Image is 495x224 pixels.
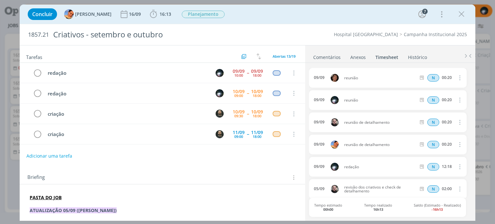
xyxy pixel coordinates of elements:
span: N [427,74,439,82]
span: reunião de detalhamento [342,143,419,147]
span: Concluir [32,12,53,17]
div: 7 [422,9,428,14]
span: Planejamento [182,11,225,18]
div: 00:20 [442,75,452,80]
button: P [215,129,225,139]
span: N [427,96,439,104]
span: [PERSON_NAME] [75,12,112,16]
a: Timesheet [375,51,399,61]
div: 09:00 [234,135,243,138]
span: Tempo estimado [314,203,342,211]
div: 10:00 [234,73,243,77]
div: Horas normais [427,163,439,170]
div: 09/09 [314,98,325,102]
div: 09/09 [233,69,245,73]
img: G [331,185,339,193]
span: reunião de detalhamento [342,121,419,124]
div: 09/09 [251,69,263,73]
span: N [427,119,439,126]
button: 16:13 [148,9,173,19]
span: 16:13 [160,11,171,17]
button: P [215,150,225,159]
div: Horas normais [427,74,439,82]
div: 00:20 [442,98,452,102]
span: 1857.21 [28,31,49,38]
div: 12:18 [442,164,452,169]
div: 05/09 [314,187,325,191]
a: Hospital [GEOGRAPHIC_DATA] [334,31,398,37]
span: -- [247,91,249,95]
img: L [331,141,339,149]
div: 09:00 [234,94,243,97]
div: 02:00 [442,187,452,191]
div: criação [45,130,209,138]
img: P [216,110,224,118]
a: Campanha Institucional 2025 [404,31,467,37]
div: Criativos - setembro e outubro [50,27,281,43]
button: Adicionar uma tarefa [26,150,73,162]
span: -- [247,132,249,136]
b: 16h13 [373,207,383,212]
div: Anexos [350,54,366,61]
img: G [216,69,224,77]
div: Horas normais [427,96,439,104]
div: 11/09 [233,130,245,135]
div: 10/09 [251,89,263,94]
a: Comentários [313,51,341,61]
div: criação [45,110,209,118]
strong: ATUALIZAÇÃO 05/09 ([PERSON_NAME]) [30,207,117,213]
div: 18:00 [253,73,261,77]
div: 09/09 [314,142,325,147]
div: 09/09 [314,75,325,80]
span: Saldo (Estimado - Realizado) [414,203,461,211]
div: 18:00 [253,94,261,97]
span: N [427,185,439,193]
img: G [216,89,224,97]
span: Abertas 13/19 [273,54,296,59]
span: N [427,141,439,148]
button: 7 [417,9,427,19]
img: P [331,74,339,82]
button: L[PERSON_NAME] [64,9,112,19]
span: revisão dos criativos e check de detalhamento [342,185,419,193]
div: dialog [20,5,475,221]
span: Briefing [27,173,45,182]
img: L [64,9,74,19]
div: 16/09 [129,12,142,16]
div: 00:20 [442,120,452,124]
button: Planejamento [181,10,225,18]
button: G [215,88,225,98]
div: 11/09 [251,130,263,135]
b: 00h00 [323,207,333,212]
span: -- [247,71,249,75]
button: P [215,109,225,119]
button: G [215,68,225,78]
div: 10/09 [233,110,245,114]
span: N [427,163,439,170]
div: 00:20 [442,142,452,147]
span: redação [342,165,419,169]
div: 09/09 [314,164,325,169]
span: reunião [342,76,419,80]
div: 09/09 [314,120,325,124]
a: Histórico [408,51,427,61]
div: 18:00 [253,135,261,138]
div: redação [45,90,209,98]
img: G [331,118,339,126]
div: 10/09 [233,89,245,94]
div: 18:00 [253,114,261,118]
div: Horas normais [427,119,439,126]
span: -- [247,112,249,116]
button: Concluir [28,8,57,20]
b: -16h13 [432,207,443,212]
div: redação [45,69,209,77]
div: Horas normais [427,141,439,148]
span: Tempo realizado [364,203,392,211]
div: Horas normais [427,185,439,193]
img: arrow-down-up.svg [257,54,261,59]
a: PASTA DO JOB [30,194,62,200]
div: 09:30 [234,114,243,118]
span: reunião [342,98,419,102]
img: P [216,130,224,138]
